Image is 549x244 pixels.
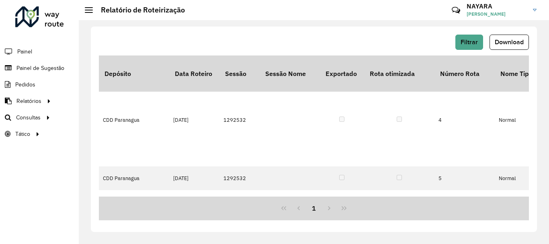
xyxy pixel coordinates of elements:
span: Painel [17,47,32,56]
td: [DATE] [169,190,219,229]
span: Relatórios [16,97,41,105]
span: Painel de Sugestão [16,64,64,72]
th: Data Roteiro [169,55,219,92]
a: Contato Rápido [447,2,465,19]
td: 1292532 [219,166,260,190]
td: 6 [434,190,495,229]
td: [DATE] [169,166,219,190]
button: 1 [306,201,322,216]
td: CDD Paranagua [99,74,169,166]
td: 5 [434,166,495,190]
th: Sessão Nome [260,55,320,92]
td: 4 [434,74,495,166]
span: Pedidos [15,80,35,89]
th: Depósito [99,55,169,92]
button: Filtrar [455,35,483,50]
th: Exportado [320,55,364,92]
span: Filtrar [461,39,478,45]
th: Número Rota [434,55,495,92]
td: 1292532 [219,74,260,166]
td: [DATE] [169,74,219,166]
td: 1292532 [219,190,260,229]
span: Download [495,39,524,45]
td: CDD Paranagua [99,190,169,229]
span: [PERSON_NAME] [467,10,527,18]
td: CDD Paranagua [99,166,169,190]
span: Consultas [16,113,41,122]
h3: NAYARA [467,2,527,10]
span: Tático [15,130,30,138]
th: Sessão [219,55,260,92]
button: Download [490,35,529,50]
h2: Relatório de Roteirização [93,6,185,14]
th: Rota otimizada [364,55,434,92]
